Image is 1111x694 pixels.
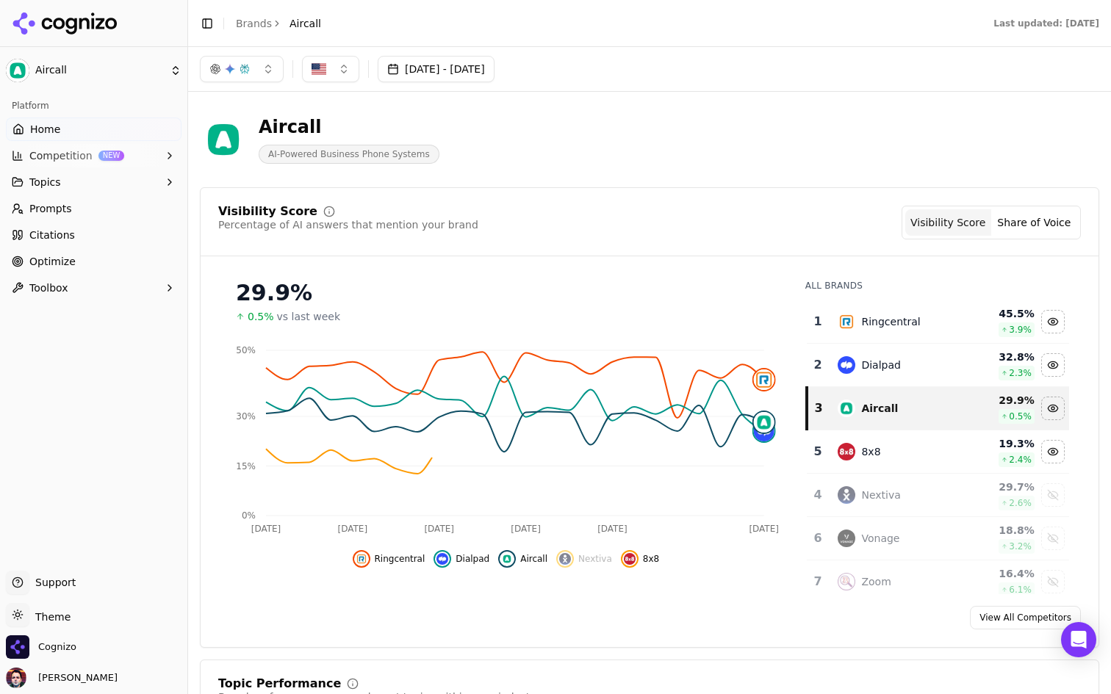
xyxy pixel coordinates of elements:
div: 16.4 % [968,566,1035,581]
tspan: 50% [236,345,256,355]
img: nextiva [838,486,855,504]
span: Optimize [29,254,76,269]
tr: 1ringcentralRingcentral45.5%3.9%Hide ringcentral data [807,300,1069,344]
div: Ringcentral [861,314,920,329]
span: AI-Powered Business Phone Systems [259,145,439,164]
img: ringcentral [356,553,367,565]
div: All Brands [805,280,1069,292]
div: 8x8 [861,444,880,459]
button: Hide aircall data [1041,397,1065,420]
span: Ringcentral [375,553,425,565]
button: Hide 8x8 data [621,550,659,568]
div: Percentage of AI answers that mention your brand [218,217,478,232]
div: Dialpad [861,358,901,372]
tspan: [DATE] [424,524,454,534]
img: nextiva [559,553,571,565]
a: Optimize [6,250,181,273]
tspan: 30% [236,411,256,422]
span: Theme [29,611,71,623]
button: Show vonage data [1041,527,1065,550]
div: 6 [813,529,824,547]
tspan: [DATE] [251,524,281,534]
div: 3 [814,400,824,417]
img: Aircall [200,116,247,163]
img: ringcentral [754,369,774,390]
a: View All Competitors [970,606,1081,629]
button: Hide aircall data [498,550,547,568]
tspan: 15% [236,461,256,471]
button: Hide 8x8 data [1041,440,1065,463]
div: 18.8 % [968,523,1035,538]
span: 0.5% [248,309,274,324]
img: 8x8 [838,443,855,460]
span: Toolbox [29,281,68,295]
button: CompetitionNEW [6,144,181,167]
div: Last updated: [DATE] [993,18,1099,29]
span: Aircall [290,16,321,31]
button: Hide dialpad data [1041,353,1065,377]
span: 8x8 [643,553,659,565]
div: Vonage [861,531,899,546]
img: US [312,62,326,76]
span: Prompts [29,201,72,216]
button: Show nextiva data [1041,483,1065,507]
div: Visibility Score [218,206,317,217]
button: [DATE] - [DATE] [378,56,495,82]
span: Dialpad [456,553,489,565]
div: 1 [813,313,824,330]
tr: 7zoomZoom16.4%6.1%Show zoom data [807,560,1069,604]
div: 29.7 % [968,480,1035,494]
span: vs last week [277,309,341,324]
button: Toolbox [6,276,181,300]
tr: 6vonageVonage18.8%3.2%Show vonage data [807,517,1069,560]
div: Aircall [861,401,898,416]
button: Open user button [6,668,118,688]
button: Open organization switcher [6,635,76,659]
div: 4 [813,486,824,504]
a: Brands [236,18,272,29]
a: Home [6,118,181,141]
img: zoom [838,573,855,590]
button: Visibility Score [905,209,991,236]
span: 2.6 % [1009,497,1032,509]
div: 19.3 % [968,436,1035,451]
span: 2.3 % [1009,367,1032,379]
img: dialpad [436,553,448,565]
img: aircall [838,400,855,417]
div: Aircall [259,115,439,139]
div: 29.9 % [236,280,776,306]
tspan: [DATE] [597,524,628,534]
span: 3.2 % [1009,541,1032,552]
span: Aircall [520,553,547,565]
a: Citations [6,223,181,247]
span: Support [29,575,76,590]
img: ringcentral [838,313,855,330]
span: 0.5 % [1009,411,1032,422]
span: NEW [98,151,125,161]
tr: 3aircallAircall29.9%0.5%Hide aircall data [807,387,1069,430]
a: Prompts [6,197,181,220]
button: Share of Voice [991,209,1077,236]
span: Citations [29,228,75,242]
span: 3.9 % [1009,324,1032,336]
div: 2 [813,356,824,374]
tspan: [DATE] [338,524,368,534]
div: 32.8 % [968,350,1035,364]
button: Hide ringcentral data [1041,310,1065,333]
img: Deniz Ozcan [6,668,26,688]
tr: 2dialpadDialpad32.8%2.3%Hide dialpad data [807,344,1069,387]
button: Topics [6,170,181,194]
nav: breadcrumb [236,16,321,31]
span: Home [30,122,60,137]
div: Zoom [861,574,891,589]
div: Platform [6,94,181,118]
img: Aircall [6,59,29,82]
tr: 58x88x819.3%2.4%Hide 8x8 data [807,430,1069,474]
tspan: 0% [242,510,256,521]
div: Open Intercom Messenger [1061,622,1096,657]
img: dialpad [838,356,855,374]
div: Nextiva [861,488,900,502]
img: 8x8 [624,553,636,565]
button: Hide ringcentral data [353,550,425,568]
tr: 4nextivaNextiva29.7%2.6%Show nextiva data [807,474,1069,517]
